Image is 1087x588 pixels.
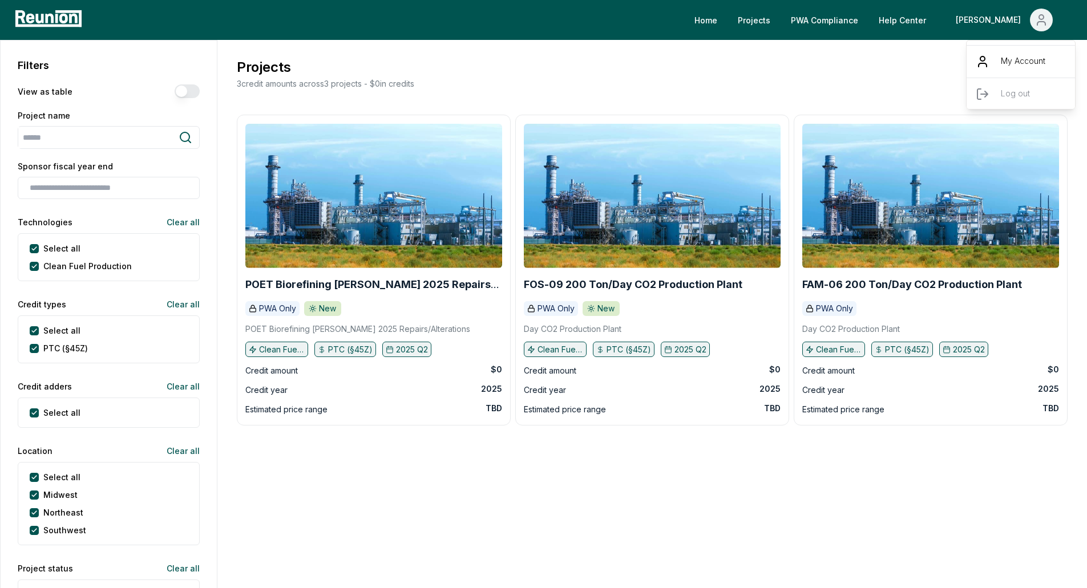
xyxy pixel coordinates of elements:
[524,279,742,290] a: FOS-09 200 Ton/Day CO2 Production Plant
[18,86,72,98] label: View as table
[319,303,336,314] p: New
[43,407,80,419] label: Select all
[18,562,73,574] label: Project status
[538,303,575,314] p: PWA Only
[157,210,200,233] button: Clear all
[967,45,1076,115] div: [PERSON_NAME]
[18,216,72,228] label: Technologies
[245,323,470,335] p: POET Biorefining [PERSON_NAME] 2025 Repairs/Alterations
[43,471,80,483] label: Select all
[1001,87,1030,101] p: Log out
[43,524,86,536] label: Southwest
[764,403,781,414] div: TBD
[802,403,884,416] div: Estimated price range
[157,439,200,462] button: Clear all
[947,9,1062,31] button: [PERSON_NAME]
[1048,364,1059,375] div: $0
[43,489,78,501] label: Midwest
[802,124,1059,268] img: FAM-06 200 Ton/Day CO2 Production Plant
[802,323,900,335] p: Day CO2 Production Plant
[885,344,930,355] p: PTC (§45Z)
[685,9,726,31] a: Home
[524,383,566,397] div: Credit year
[685,9,1076,31] nav: Main
[43,242,80,254] label: Select all
[1042,403,1059,414] div: TBD
[524,403,606,416] div: Estimated price range
[729,9,779,31] a: Projects
[524,342,587,356] button: Clean Fuel Production
[816,303,853,314] p: PWA Only
[524,323,621,335] p: Day CO2 Production Plant
[43,260,132,272] label: Clean Fuel Production
[782,9,867,31] a: PWA Compliance
[157,557,200,579] button: Clear all
[816,344,862,355] p: Clean Fuel Production
[953,344,985,355] p: 2025 Q2
[245,124,502,268] img: POET Biorefining Preston 2025 Repairs/Alterations
[245,364,298,378] div: Credit amount
[1038,383,1059,395] div: 2025
[18,445,52,457] label: Location
[524,278,742,290] b: FOS-09 200 Ton/Day CO2 Production Plant
[769,364,781,375] div: $0
[491,364,502,375] div: $0
[43,342,88,354] label: PTC (§45Z)
[157,293,200,315] button: Clear all
[259,303,296,314] p: PWA Only
[759,383,781,395] div: 2025
[235,78,414,90] p: 3 credit amounts across 3 projects - $ 0 in credits
[661,342,710,356] button: 2025 Q2
[538,344,583,355] p: Clean Fuel Production
[245,342,308,356] button: Clean Fuel Production
[524,364,576,378] div: Credit amount
[43,325,80,336] label: Select all
[802,383,844,397] div: Credit year
[802,278,1022,290] b: FAM-06 200 Ton/Day CO2 Production Plant
[607,344,651,355] p: PTC (§45Z)
[157,375,200,398] button: Clear all
[1001,55,1045,68] p: My Account
[524,124,781,268] img: FOS-09 200 Ton/Day CO2 Production Plant
[674,344,706,355] p: 2025 Q2
[43,506,83,518] label: Northeast
[597,303,615,314] p: New
[18,58,49,73] h2: Filters
[870,9,935,31] a: Help Center
[235,57,414,78] h3: Projects
[939,342,988,356] button: 2025 Q2
[259,344,305,355] p: Clean Fuel Production
[245,278,502,302] b: POET Biorefining [PERSON_NAME] 2025 Repairs/Alterations
[245,403,328,416] div: Estimated price range
[802,364,855,378] div: Credit amount
[802,279,1022,290] a: FAM-06 200 Ton/Day CO2 Production Plant
[382,342,431,356] button: 2025 Q2
[18,160,200,172] label: Sponsor fiscal year end
[486,403,502,414] div: TBD
[18,110,200,121] label: Project name
[18,298,66,310] label: Credit types
[245,279,502,290] a: POET Biorefining [PERSON_NAME] 2025 Repairs/Alterations
[956,9,1025,31] div: [PERSON_NAME]
[481,383,502,395] div: 2025
[18,380,72,392] label: Credit adders
[245,383,288,397] div: Credit year
[396,344,428,355] p: 2025 Q2
[802,342,865,356] button: Clean Fuel Production
[328,344,373,355] p: PTC (§45Z)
